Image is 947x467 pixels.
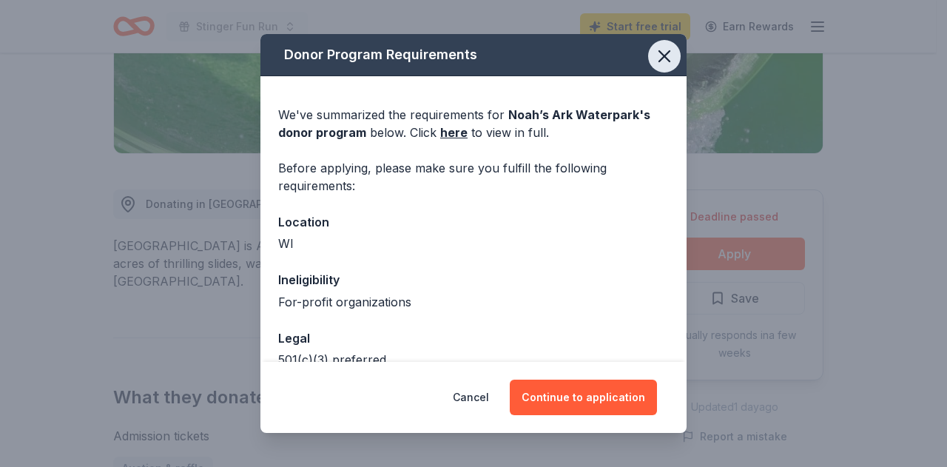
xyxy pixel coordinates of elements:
[278,235,669,252] div: WI
[278,159,669,195] div: Before applying, please make sure you fulfill the following requirements:
[278,293,669,311] div: For-profit organizations
[510,380,657,415] button: Continue to application
[453,380,489,415] button: Cancel
[440,124,468,141] a: here
[278,106,669,141] div: We've summarized the requirements for below. Click to view in full.
[278,212,669,232] div: Location
[260,34,687,76] div: Donor Program Requirements
[278,329,669,348] div: Legal
[278,351,669,369] div: 501(c)(3) preferred
[278,270,669,289] div: Ineligibility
